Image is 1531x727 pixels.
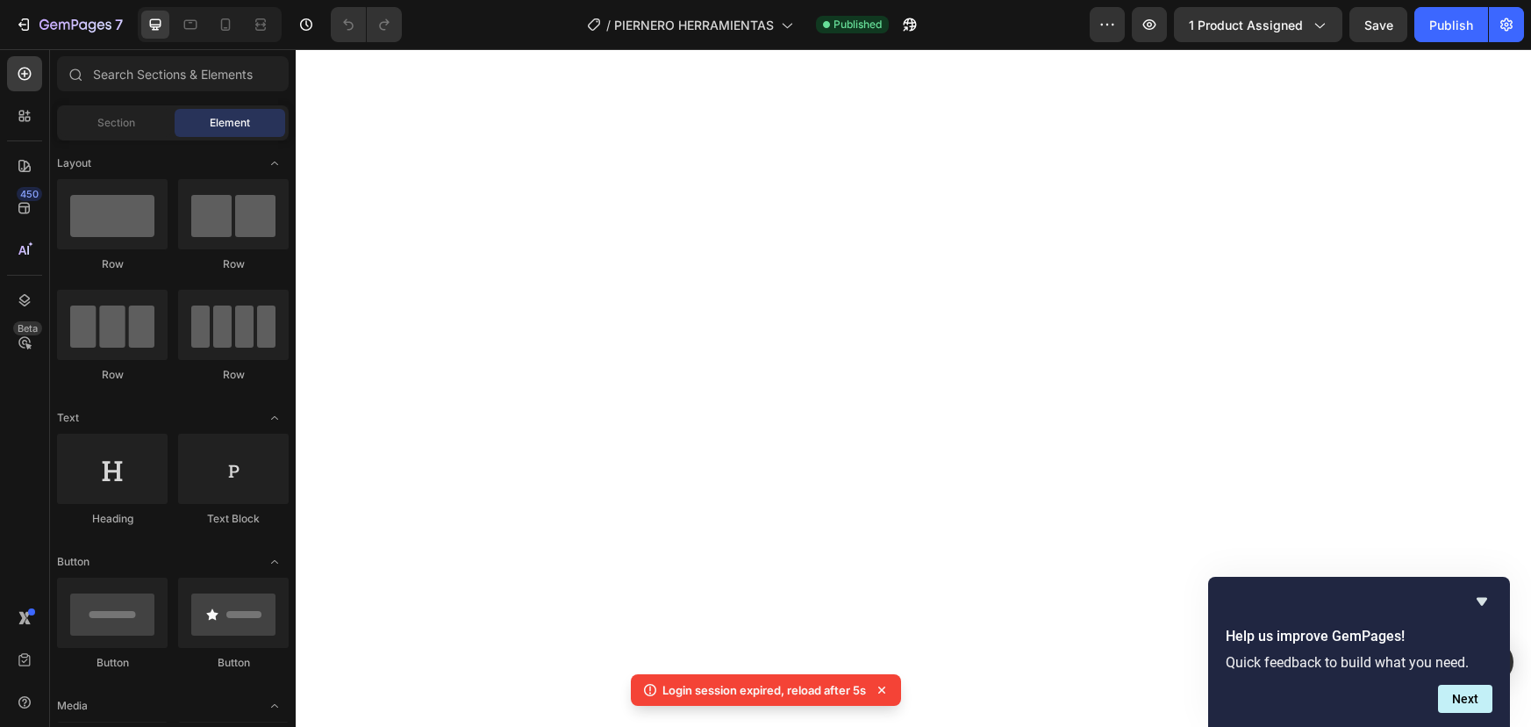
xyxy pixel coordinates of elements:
div: Row [57,256,168,272]
span: Layout [57,155,91,171]
button: Next question [1438,685,1492,713]
span: / [606,16,611,34]
p: Quick feedback to build what you need. [1226,654,1492,671]
div: Beta [13,321,42,335]
span: Element [210,115,250,131]
div: 450 [17,187,42,201]
div: Publish [1429,16,1473,34]
span: Save [1364,18,1393,32]
span: Toggle open [261,404,289,432]
p: Login session expired, reload after 5s [662,681,866,699]
button: 7 [7,7,131,42]
span: Text [57,410,79,426]
iframe: Design area [296,49,1531,727]
button: Hide survey [1471,591,1492,612]
div: Button [178,655,289,671]
input: Search Sections & Elements [57,56,289,91]
span: 1 product assigned [1189,16,1303,34]
div: Text Block [178,511,289,527]
span: Published [833,17,882,32]
span: Toggle open [261,149,289,177]
div: Row [57,367,168,383]
div: Undo/Redo [331,7,402,42]
span: Button [57,554,89,570]
button: Publish [1414,7,1488,42]
span: PIERNERO HERRAMIENTAS [614,16,774,34]
p: 7 [115,14,123,35]
h2: Help us improve GemPages! [1226,626,1492,647]
div: Row [178,367,289,383]
span: Toggle open [261,692,289,720]
span: Media [57,698,88,714]
span: Toggle open [261,548,289,576]
span: Section [97,115,135,131]
button: Save [1349,7,1407,42]
div: Row [178,256,289,272]
div: Help us improve GemPages! [1226,591,1492,713]
div: Heading [57,511,168,527]
div: Button [57,655,168,671]
button: 1 product assigned [1174,7,1342,42]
